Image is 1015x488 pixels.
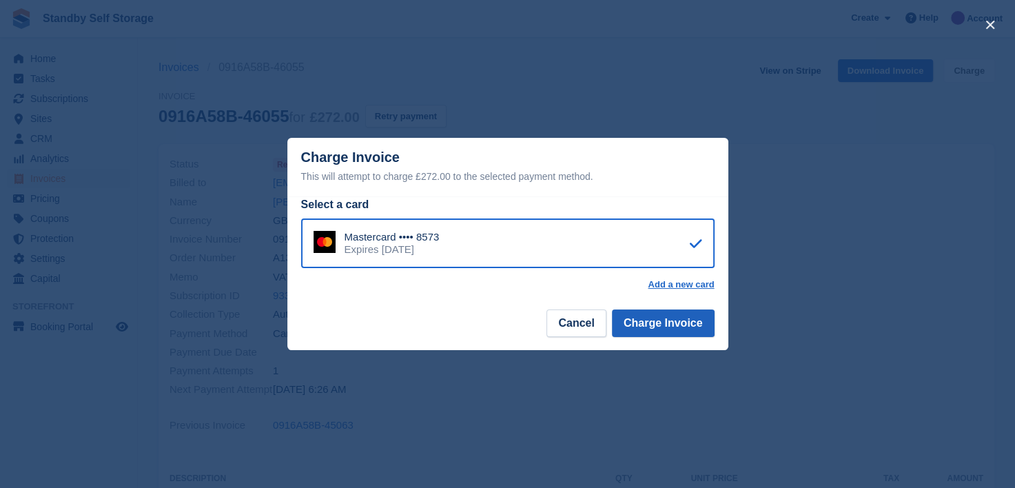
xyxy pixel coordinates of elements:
[314,231,336,253] img: Mastercard Logo
[301,168,715,185] div: This will attempt to charge £272.00 to the selected payment method.
[301,196,715,213] div: Select a card
[979,14,1001,36] button: close
[612,309,715,337] button: Charge Invoice
[345,243,440,256] div: Expires [DATE]
[546,309,606,337] button: Cancel
[648,279,714,290] a: Add a new card
[345,231,440,243] div: Mastercard •••• 8573
[301,150,715,185] div: Charge Invoice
